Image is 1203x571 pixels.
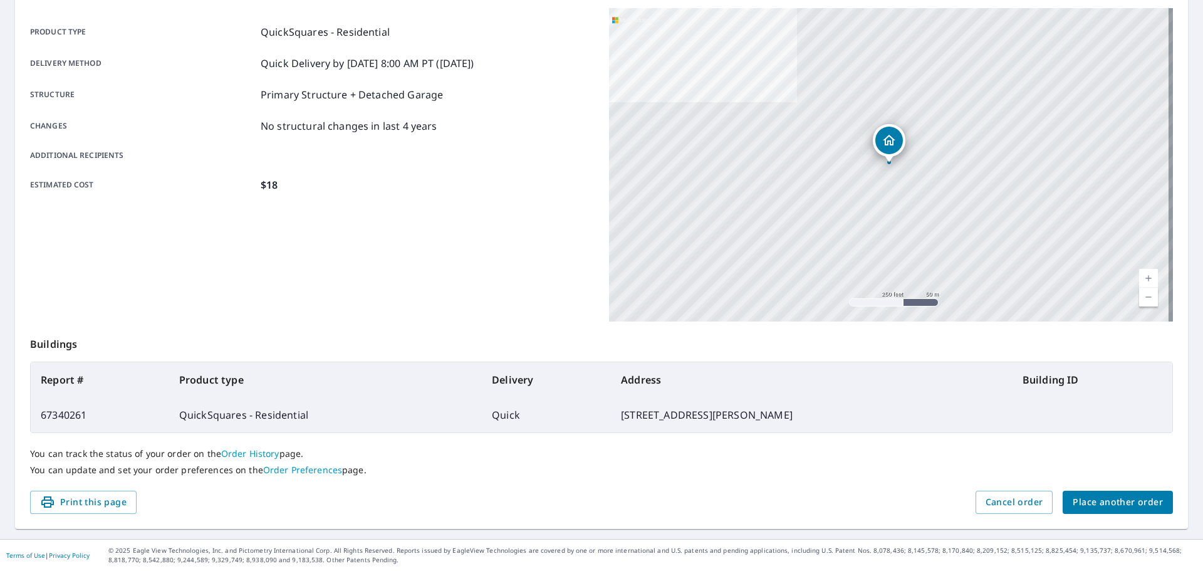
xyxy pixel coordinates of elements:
[1063,491,1173,514] button: Place another order
[261,87,443,102] p: Primary Structure + Detached Garage
[976,491,1053,514] button: Cancel order
[169,362,482,397] th: Product type
[6,552,90,559] p: |
[30,464,1173,476] p: You can update and set your order preferences on the page.
[1139,288,1158,306] a: Current Level 17, Zoom Out
[1013,362,1172,397] th: Building ID
[30,87,256,102] p: Structure
[30,491,137,514] button: Print this page
[31,397,169,432] td: 67340261
[49,551,90,560] a: Privacy Policy
[611,362,1013,397] th: Address
[30,56,256,71] p: Delivery method
[482,397,611,432] td: Quick
[30,177,256,192] p: Estimated cost
[261,24,390,39] p: QuickSquares - Residential
[986,495,1043,510] span: Cancel order
[30,118,256,134] p: Changes
[221,448,279,459] a: Order History
[261,56,474,71] p: Quick Delivery by [DATE] 8:00 AM PT ([DATE])
[1139,269,1158,288] a: Current Level 17, Zoom In
[873,124,905,163] div: Dropped pin, building 1, Residential property, 155 Knoch Rd Saxonburg, PA 16056
[263,464,342,476] a: Order Preferences
[169,397,482,432] td: QuickSquares - Residential
[261,177,278,192] p: $18
[31,362,169,397] th: Report #
[611,397,1013,432] td: [STREET_ADDRESS][PERSON_NAME]
[482,362,611,397] th: Delivery
[30,448,1173,459] p: You can track the status of your order on the page.
[40,495,127,510] span: Print this page
[30,150,256,161] p: Additional recipients
[261,118,437,134] p: No structural changes in last 4 years
[6,551,45,560] a: Terms of Use
[30,24,256,39] p: Product type
[108,546,1197,565] p: © 2025 Eagle View Technologies, Inc. and Pictometry International Corp. All Rights Reserved. Repo...
[30,322,1173,362] p: Buildings
[1073,495,1163,510] span: Place another order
